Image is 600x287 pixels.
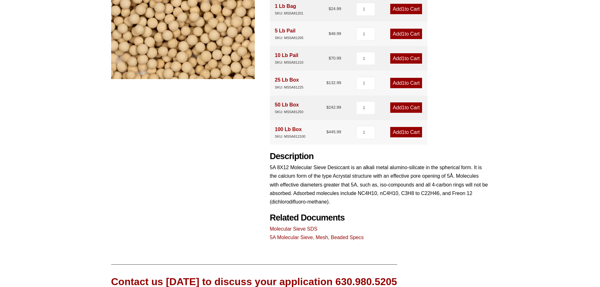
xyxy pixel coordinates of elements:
div: 100 Lb Box [275,125,306,140]
a: Add1to Cart [390,78,422,88]
span: 1 [402,105,405,110]
a: 5A Molecular Sieve, Mesh, Beaded Specs [270,235,364,240]
span: $ [326,80,329,85]
a: Add1to Cart [390,102,422,113]
span: 1 [402,80,405,86]
div: SKU: MS5A81250 [275,109,304,115]
div: SKU: MS5A812100 [275,134,306,140]
span: $ [326,129,329,134]
span: 1 [402,56,405,61]
bdi: 242.99 [326,105,341,110]
a: Add1to Cart [390,29,422,39]
bdi: 132.99 [326,80,341,85]
a: Add1to Cart [390,53,422,64]
div: 10 Lb Pail [275,51,304,66]
div: SKU: MS5A81210 [275,60,304,66]
bdi: 24.99 [329,6,341,11]
span: $ [329,6,331,11]
div: SKU: MS5A81205 [275,35,304,41]
bdi: 70.99 [329,56,341,60]
span: $ [326,105,329,110]
a: Add1to Cart [390,127,422,137]
p: 5A 8X12 Molecular Sieve Desiccant is an alkali metal alumino-silicate in the spherical form. It i... [270,163,489,206]
span: 1 [402,31,405,37]
a: Add1to Cart [390,4,422,14]
div: 5 Lb Pail [275,26,304,41]
div: SKU: MS5A81201 [275,10,304,16]
span: 1 [402,129,405,135]
div: 50 Lb Box [275,100,304,115]
bdi: 445.99 [326,129,341,134]
a: Molecular Sieve SDS [270,226,317,232]
span: $ [329,56,331,60]
div: SKU: MS5A81225 [275,84,304,90]
span: $ [329,31,331,36]
bdi: 48.99 [329,31,341,36]
h2: Description [270,151,489,162]
div: 1 Lb Bag [275,2,304,16]
span: 1 [402,6,405,12]
div: 25 Lb Box [275,76,304,90]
